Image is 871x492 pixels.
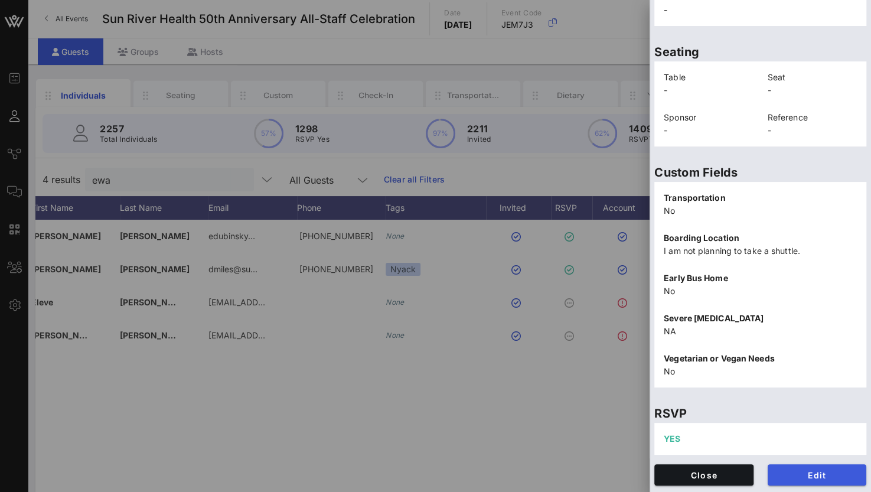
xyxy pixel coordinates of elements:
[768,71,857,84] p: Seat
[768,84,857,97] p: -
[664,434,680,444] span: YES
[664,285,857,298] p: No
[664,124,753,137] p: -
[664,5,667,15] span: -
[664,204,857,217] p: No
[654,163,866,182] p: Custom Fields
[664,71,753,84] p: Table
[654,404,866,423] p: RSVP
[664,84,753,97] p: -
[664,245,857,258] p: I am not planning to take a shuttle.
[768,124,857,137] p: -
[664,272,857,285] p: Early Bus Home
[664,470,744,480] span: Close
[768,111,857,124] p: Reference
[654,43,866,61] p: Seating
[664,312,857,325] p: Severe [MEDICAL_DATA]
[664,365,857,378] p: No
[664,325,857,338] p: NA
[654,464,753,486] button: Close
[768,464,867,486] button: Edit
[664,111,753,124] p: Sponsor
[664,352,857,365] p: Vegetarian or Vegan Needs
[777,470,857,480] span: Edit
[664,232,857,245] p: Boarding Location
[664,191,857,204] p: Transportation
